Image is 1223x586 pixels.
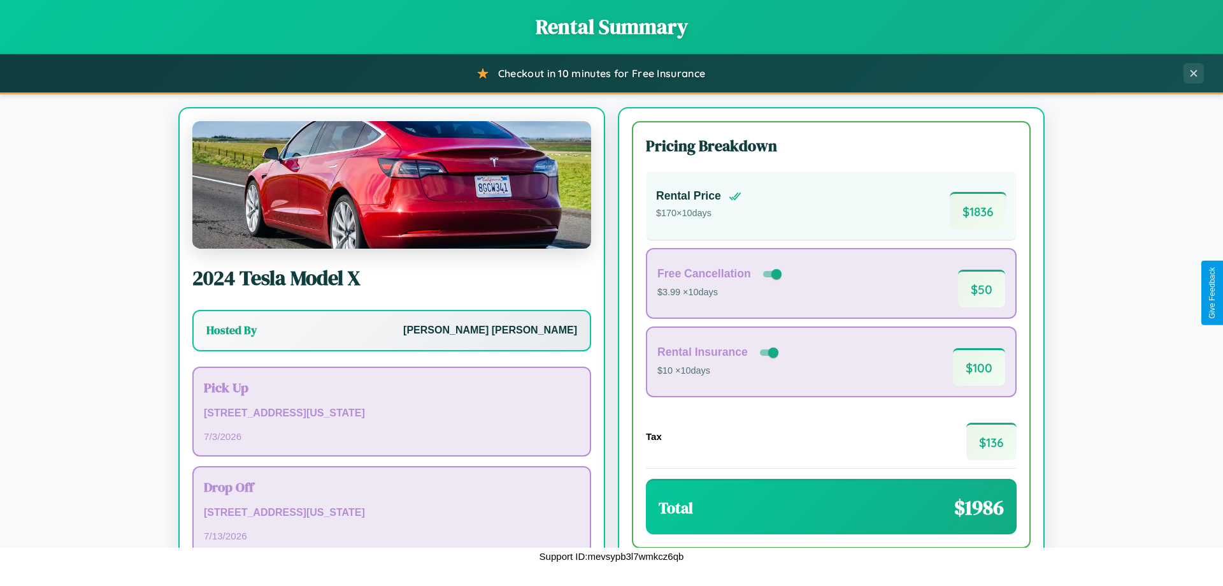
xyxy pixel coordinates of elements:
p: [PERSON_NAME] [PERSON_NAME] [403,321,577,340]
h3: Pricing Breakdown [646,135,1017,156]
h4: Free Cancellation [657,267,751,281]
h3: Hosted By [206,323,257,338]
p: [STREET_ADDRESS][US_STATE] [204,404,580,423]
span: $ 1986 [954,494,1004,522]
h3: Total [659,497,693,518]
span: $ 1836 [950,192,1006,230]
p: 7 / 3 / 2026 [204,428,580,445]
h3: Pick Up [204,378,580,397]
h3: Drop Off [204,478,580,496]
div: Give Feedback [1208,267,1217,319]
p: $ 170 × 10 days [656,205,741,222]
h4: Rental Price [656,189,721,203]
h1: Rental Summary [13,13,1210,41]
span: $ 50 [958,270,1005,307]
p: [STREET_ADDRESS][US_STATE] [204,504,580,522]
span: Checkout in 10 minutes for Free Insurance [498,67,705,80]
img: Tesla Model X [192,121,591,249]
p: Support ID: mevsypb3l7wmkcz6qb [540,548,684,565]
p: $3.99 × 10 days [657,284,784,301]
p: 7 / 13 / 2026 [204,527,580,545]
p: $10 × 10 days [657,363,781,379]
h2: 2024 Tesla Model X [192,264,591,292]
span: $ 100 [953,348,1005,386]
h4: Tax [646,431,662,442]
h4: Rental Insurance [657,346,748,359]
span: $ 136 [966,423,1017,460]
